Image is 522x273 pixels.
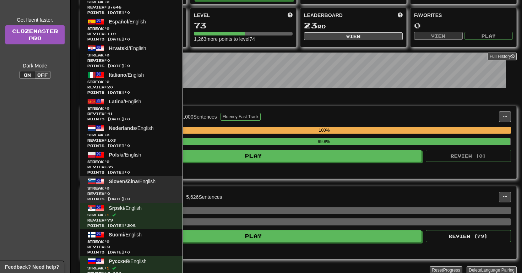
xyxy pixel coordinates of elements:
div: 5,626 Sentences [186,193,222,201]
button: Full History [488,53,517,60]
span: Review: 20 [87,84,175,90]
span: Italiano [109,72,126,78]
span: 0 [107,239,109,244]
span: 0 [107,159,109,164]
span: Slovenščina [109,179,138,184]
span: Language Pairing [481,268,515,273]
span: Русский [109,258,129,264]
span: Streak: [87,266,175,271]
span: Streak: [87,53,175,58]
span: / English [109,205,142,211]
a: Hrvatski/EnglishStreak:0 Review:0Points [DATE]:0 [80,43,183,70]
button: View [304,32,403,40]
div: 73 [194,21,293,30]
span: Review: 110 [87,31,175,37]
div: Get fluent faster. [5,16,65,23]
div: 100% [137,127,511,134]
p: In Progress [80,95,517,102]
span: Español [109,19,128,24]
span: Open feedback widget [5,263,59,271]
button: Review (79) [426,230,511,242]
button: Fluency Fast Track [221,113,261,121]
span: Progress [443,268,460,273]
span: Score more points to level up [288,12,293,19]
span: Hrvatski [109,45,129,51]
span: 0 [107,133,109,137]
span: / English [109,19,146,24]
span: Streak: [87,212,175,218]
a: Suomi/EnglishStreak:0 Review:0Points [DATE]:0 [80,229,183,256]
span: 0 [107,53,109,57]
span: 1 [107,266,109,270]
a: Srpski/EnglishStreak:1 Review:79Points [DATE]:208 [80,203,183,229]
span: Points [DATE]: 0 [87,37,175,42]
a: Nederlands/EnglishStreak:0 Review:103Points [DATE]:0 [80,123,183,149]
span: Review: 35 [87,164,175,170]
span: Review: 0 [87,58,175,63]
span: Leaderboard [304,12,343,19]
span: Points [DATE]: 0 [87,170,175,175]
span: 0 [107,106,109,110]
span: Points [DATE]: 0 [87,116,175,122]
span: 0 [107,80,109,84]
a: ClozemasterPro [5,25,65,44]
div: 1,263 more points to level 74 [194,36,293,43]
span: Points [DATE]: 0 [87,10,175,15]
span: / English [109,179,156,184]
span: Points [DATE]: 0 [87,196,175,202]
span: Points [DATE]: 0 [87,63,175,69]
span: 0 [107,186,109,190]
span: Review: 79 [87,218,175,223]
span: / English [109,152,141,158]
span: / English [109,258,147,264]
span: Suomi [109,232,124,237]
a: Italiano/EnglishStreak:0 Review:20Points [DATE]:0 [80,70,183,96]
span: Streak: [87,79,175,84]
span: Points [DATE]: 0 [87,143,175,148]
div: 0 [414,21,513,30]
span: Streak: [87,106,175,111]
button: Off [35,71,50,79]
button: View [414,32,463,40]
span: 0 [107,26,109,31]
div: rd [304,21,403,30]
button: On [20,71,35,79]
span: Streak: [87,26,175,31]
span: Streak: [87,239,175,244]
span: This week in points, UTC [398,12,403,19]
div: 1,000 Sentences [181,113,217,120]
a: Polski/EnglishStreak:0 Review:35Points [DATE]:0 [80,149,183,176]
button: Play [464,32,513,40]
button: Review (0) [426,150,511,162]
span: Review: 3,646 [87,5,175,10]
span: 23 [304,20,317,30]
span: Srpski [109,205,124,211]
button: Play [86,150,422,162]
span: Review: 0 [87,244,175,250]
a: Latina/EnglishStreak:0 Review:41Points [DATE]:0 [80,96,183,123]
span: Points [DATE]: 208 [87,223,175,228]
span: / English [109,99,141,104]
span: Level [194,12,210,19]
span: Points [DATE]: 0 [87,250,175,255]
span: Streak: [87,132,175,138]
div: 99.8% [137,138,510,145]
div: Dark Mode [5,62,65,69]
span: Polski [109,152,124,158]
span: / English [109,125,154,131]
span: Streak: [87,159,175,164]
span: Review: 103 [87,138,175,143]
button: Play [86,230,422,242]
span: Nederlands [109,125,136,131]
span: Points [DATE]: 0 [87,90,175,95]
span: Latina [109,99,124,104]
a: Slovenščina/EnglishStreak:0 Review:0Points [DATE]:0 [80,176,183,203]
span: / English [109,72,144,78]
span: 1 [107,213,109,217]
span: / English [109,232,142,237]
span: Review: 41 [87,111,175,116]
span: / English [109,45,146,51]
span: Review: 0 [87,191,175,196]
span: Streak: [87,186,175,191]
div: Favorites [414,12,513,19]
